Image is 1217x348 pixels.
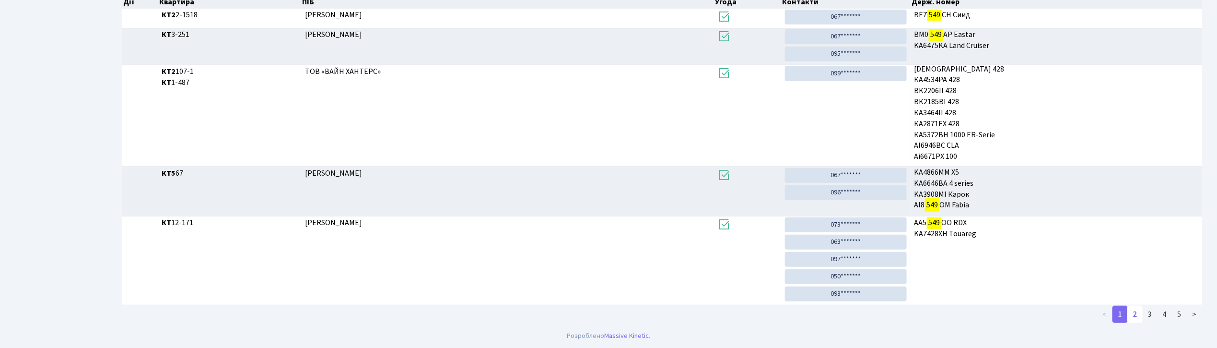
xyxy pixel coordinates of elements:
mark: 549 [927,8,942,22]
span: 12-171 [162,217,297,228]
span: 107-1 1-487 [162,66,297,88]
span: 67 [162,168,297,179]
div: Розроблено . [567,331,650,341]
a: > [1187,306,1203,323]
span: BM0 AP Eastar KA6475KA Land Cruiser [914,29,1199,51]
span: АА5 ОО RDX KA7428XH Touareg [914,217,1199,240]
a: 1 [1112,306,1128,323]
mark: 549 [929,28,943,41]
a: Massive Kinetic [604,331,649,341]
span: [PERSON_NAME] [305,168,362,179]
mark: 549 [925,198,939,212]
b: КТ [162,29,172,40]
span: [PERSON_NAME] [305,29,362,40]
b: КТ [162,77,172,88]
a: 5 [1172,306,1187,323]
span: BE7 CH Сиид [914,10,1199,21]
a: 3 [1142,306,1158,323]
span: 3-251 [162,29,297,40]
span: АХ3147ВВ 428 КА3413СО 428 КА9002ЕН 428 АА7699ТМ 428 АІ9038ОО 428 АІ7883РС 428 АА5459ХК 428 АС9514... [914,66,1199,162]
b: КТ [162,217,172,228]
mark: 549 [927,216,941,229]
span: [PERSON_NAME] [305,10,362,20]
a: 4 [1157,306,1172,323]
span: [PERSON_NAME] [305,217,362,228]
span: KA4866MM X5 KA6646BA 4 series KA3908МI Карок AI8 OM Fabia [914,168,1199,212]
b: КТ5 [162,168,176,179]
span: 2-1518 [162,10,297,21]
b: КТ2 [162,66,176,77]
a: 2 [1127,306,1143,323]
span: ТОВ «ВАЙН ХАНТЕРС» [305,66,381,77]
b: КТ2 [162,10,176,20]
